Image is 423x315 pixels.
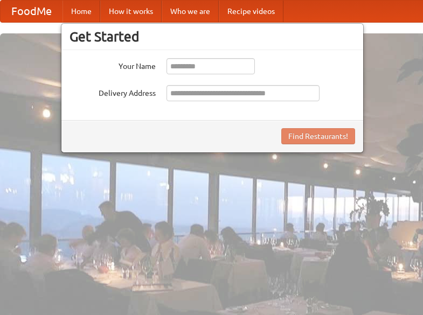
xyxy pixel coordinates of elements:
[281,128,355,144] button: Find Restaurants!
[70,85,156,99] label: Delivery Address
[70,58,156,72] label: Your Name
[162,1,219,22] a: Who we are
[70,29,355,45] h3: Get Started
[100,1,162,22] a: How it works
[63,1,100,22] a: Home
[219,1,283,22] a: Recipe videos
[1,1,63,22] a: FoodMe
